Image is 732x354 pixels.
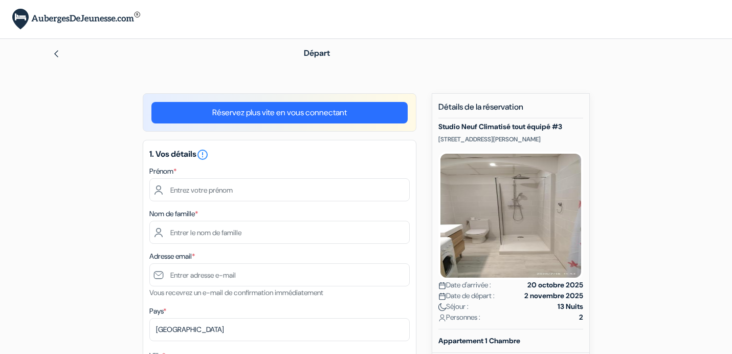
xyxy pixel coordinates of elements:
strong: 13 Nuits [558,301,583,312]
a: Réservez plus vite en vous connectant [151,102,408,123]
img: calendar.svg [438,282,446,289]
input: Entrez votre prénom [149,178,410,201]
input: Entrer adresse e-mail [149,263,410,286]
input: Entrer le nom de famille [149,221,410,244]
img: left_arrow.svg [52,50,60,58]
b: Appartement 1 Chambre [438,336,520,345]
h5: 1. Vos détails [149,149,410,161]
img: moon.svg [438,303,446,311]
span: Date d'arrivée : [438,280,491,290]
img: calendar.svg [438,293,446,300]
strong: 2 novembre 2025 [524,290,583,301]
h5: Détails de la réservation [438,102,583,118]
span: Départ [304,48,330,58]
img: user_icon.svg [438,314,446,322]
label: Prénom [149,166,176,177]
strong: 2 [579,312,583,323]
label: Adresse email [149,251,195,262]
span: Personnes : [438,312,480,323]
label: Pays [149,306,166,317]
a: error_outline [196,149,209,159]
span: Date de départ : [438,290,495,301]
h5: Studio Neuf Climatisé tout équipé #3 [438,122,583,131]
img: AubergesDeJeunesse.com [12,9,140,30]
small: Vous recevrez un e-mail de confirmation immédiatement [149,288,323,297]
i: error_outline [196,149,209,161]
p: [STREET_ADDRESS][PERSON_NAME] [438,135,583,143]
strong: 20 octobre 2025 [527,280,583,290]
label: Nom de famille [149,209,198,219]
span: Séjour : [438,301,469,312]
